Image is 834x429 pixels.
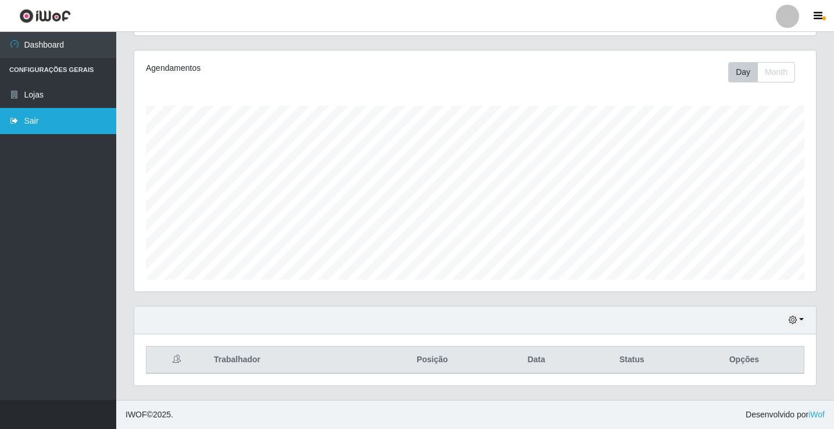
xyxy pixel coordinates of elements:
th: Trabalhador [207,347,371,374]
th: Opções [685,347,804,374]
span: Desenvolvido por [746,409,825,421]
div: First group [728,62,795,82]
div: Toolbar with button groups [728,62,804,82]
img: CoreUI Logo [19,9,71,23]
span: IWOF [126,410,147,419]
th: Status [579,347,685,374]
a: iWof [808,410,825,419]
span: © 2025 . [126,409,173,421]
div: Agendamentos [146,62,410,74]
button: Month [757,62,795,82]
button: Day [728,62,758,82]
th: Data [493,347,579,374]
th: Posição [371,347,493,374]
